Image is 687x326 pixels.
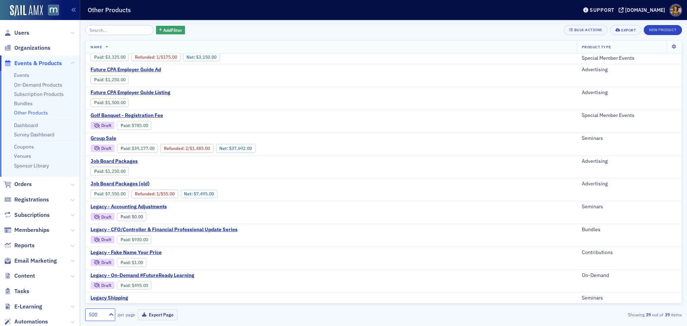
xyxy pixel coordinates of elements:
[161,191,175,196] span: $55.00
[105,54,126,60] span: $3,325.00
[91,145,114,152] div: Draft
[135,54,156,60] span: :
[582,67,677,73] div: Advertising
[160,144,213,152] div: Refunded: 2 - $3917700
[582,55,677,62] div: Special Member Events
[4,226,49,234] a: Memberships
[85,25,154,35] input: Search…
[91,249,211,256] span: Legacy - Fake Name Your Price
[644,311,652,318] strong: 39
[194,191,214,196] span: $7,495.00
[164,146,183,151] a: Refunded
[121,146,130,151] a: Paid
[91,44,102,49] span: Name
[91,272,211,279] a: Legacy - On-Demand #FutureReady Learning
[181,190,218,198] div: Net: $749500
[91,227,238,233] a: Legacy - CFO/Controller & Financial Professional Update Series
[644,26,682,33] a: New Product
[10,5,43,16] img: SailAMX
[91,282,114,289] div: Draft
[135,191,154,196] a: Refunded
[91,67,211,73] a: Future CPA Employer Guide Ad
[121,214,132,219] span: :
[196,54,216,60] span: $3,150.00
[91,295,211,301] a: Legacy Shipping
[105,169,126,174] span: $1,250.00
[14,72,29,78] a: Events
[14,318,48,326] span: Automations
[132,146,155,151] span: $39,177.00
[138,309,177,320] button: Export Page
[644,25,682,35] button: New Product
[121,260,132,265] span: :
[4,272,35,280] a: Content
[94,100,103,105] a: Paid
[94,54,103,60] a: Paid
[621,28,636,32] div: Export
[91,98,129,107] div: Paid: 0 - $150000
[117,144,158,152] div: Paid: 2 - $3917700
[121,123,132,128] span: :
[610,25,641,35] button: Export
[14,272,35,280] span: Content
[14,131,54,138] a: Survey Dashboard
[91,181,287,187] a: Job Board Packages (old)
[582,89,677,96] div: Advertising
[4,287,29,295] a: Tasks
[14,44,50,52] span: Organizations
[135,54,154,60] a: Refunded
[131,53,180,61] div: Refunded: 1 - $332500
[14,122,38,128] a: Dashboard
[4,242,35,249] a: Reports
[91,236,114,243] div: Draft
[89,311,104,318] div: 500
[582,272,677,279] div: On-Demand
[14,82,62,88] a: On-Demand Products
[121,214,130,219] a: Paid
[91,158,211,165] a: Job Board Packages
[91,112,211,119] span: Golf Banquet - Registration Fee
[14,100,33,107] a: Bundles
[105,77,126,82] span: $1,250.00
[564,25,607,35] button: Bulk Actions
[121,237,132,242] span: :
[132,283,148,288] span: $495.00
[117,258,146,267] div: Paid: 0 - $100
[131,190,178,198] div: Refunded: 1 - $755000
[183,53,220,61] div: Net: $315000
[43,5,59,17] a: View Homepage
[14,180,32,188] span: Orders
[161,54,177,60] span: $175.00
[4,318,48,326] a: Automations
[88,6,131,14] h1: Other Products
[91,135,211,142] span: Group Sale
[582,204,677,210] div: Seminars
[101,215,111,219] div: Draft
[121,146,132,151] span: :
[184,191,194,196] span: Net :
[14,143,34,150] a: Coupons
[14,29,29,37] span: Users
[163,27,182,33] span: Add Filter
[4,211,50,219] a: Subscriptions
[121,237,130,242] a: Paid
[4,180,32,188] a: Orders
[582,112,677,119] div: Special Member Events
[625,7,665,13] div: [DOMAIN_NAME]
[117,235,151,244] div: Paid: 0 - $93000
[132,123,148,128] span: $785.00
[582,249,677,256] div: Contributions
[4,257,57,265] a: Email Marketing
[101,146,111,150] div: Draft
[101,123,111,127] div: Draft
[229,146,252,151] span: $37,692.00
[4,29,29,37] a: Users
[574,28,602,32] div: Bulk Actions
[4,196,49,204] a: Registrations
[91,76,129,84] div: Paid: 0 - $125000
[101,261,111,264] div: Draft
[488,311,682,318] div: Showing out of items
[132,214,143,219] span: $0.00
[4,59,62,67] a: Events & Products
